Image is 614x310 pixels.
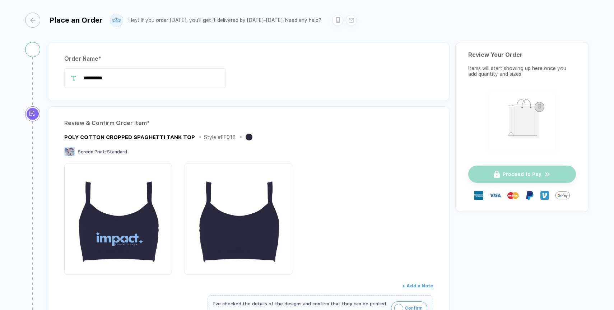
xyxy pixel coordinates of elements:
div: Order Name [64,53,433,65]
img: shopping_bag.png [493,94,552,147]
img: user profile [110,14,123,27]
span: + Add a Note [402,283,433,288]
img: Screen Print [64,147,75,156]
div: Style # FF016 [204,134,236,140]
div: Review Your Order [468,51,576,58]
div: Place an Order [49,16,103,24]
img: express [474,191,483,200]
span: Standard [107,149,127,154]
img: master-card [507,190,519,201]
button: + Add a Note [402,280,433,292]
img: visa [489,190,501,201]
div: Items will start showing up here once you add quantity and sizes. [468,65,576,77]
span: Screen Print : [78,149,106,154]
img: Paypal [525,191,534,200]
div: Review & Confirm Order Item [64,117,433,129]
img: GPay [555,188,570,203]
img: 45cfceb5-7908-4c53-9423-c5248a399d04_nt_back_1759155733324.jpg [188,167,289,267]
img: Venmo [540,191,549,200]
img: 45cfceb5-7908-4c53-9423-c5248a399d04_nt_front_1759155733322.jpg [68,167,168,267]
div: Hey! If you order [DATE], you'll get it delivered by [DATE]–[DATE]. Need any help? [129,17,321,23]
div: POLY COTTON CROPPED SPAGHETTI TANK TOP [64,134,195,140]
